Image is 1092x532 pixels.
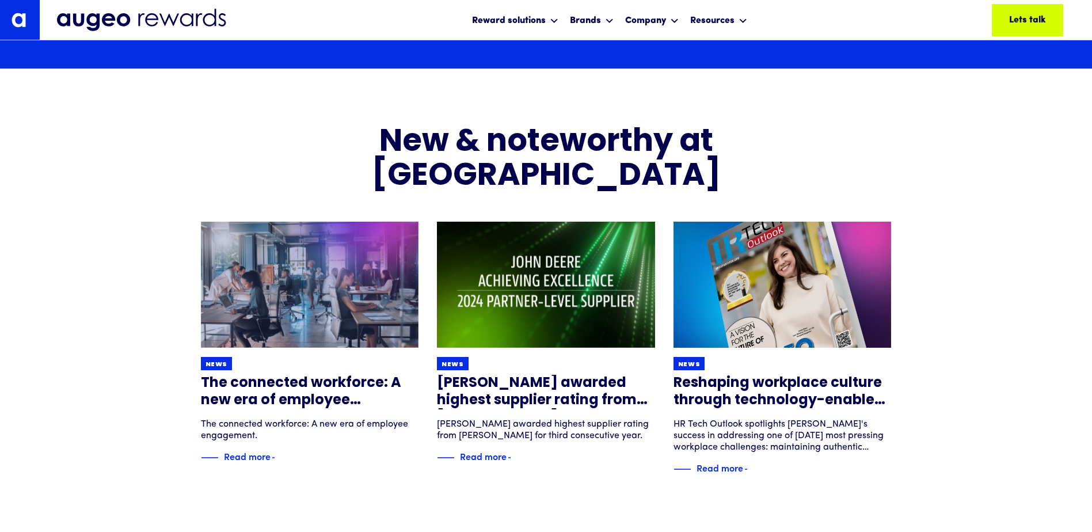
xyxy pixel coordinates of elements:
[272,451,289,465] img: Blue text arrow
[469,5,561,35] div: Reward solutions
[744,462,762,476] img: Blue text arrow
[690,14,735,28] div: Resources
[674,222,892,476] a: NewsReshaping workplace culture through technology-enabled human connectionHR Tech Outlook spotli...
[201,375,419,409] h3: The connected workforce: A new era of employee engagement
[697,461,743,474] div: Read more
[206,360,228,369] div: News
[224,449,271,463] div: Read more
[674,419,892,453] div: HR Tech Outlook spotlights [PERSON_NAME]'s success in addressing one of [DATE] most pressing work...
[508,451,525,465] img: Blue text arrow
[298,126,795,195] h2: New & noteworthy at [GEOGRAPHIC_DATA]
[460,449,507,463] div: Read more
[472,14,546,28] div: Reward solutions
[674,375,892,409] h3: Reshaping workplace culture through technology-enabled human connection
[437,419,655,442] div: [PERSON_NAME] awarded highest supplier rating from [PERSON_NAME] for third consecutive year.
[437,375,655,409] h3: [PERSON_NAME] awarded highest supplier rating from [PERSON_NAME] for third consecutive year
[625,14,666,28] div: Company
[567,5,617,35] div: Brands
[570,14,601,28] div: Brands
[201,419,419,442] div: The connected workforce: A new era of employee engagement.
[674,462,691,476] img: Blue decorative line
[437,222,655,464] a: News[PERSON_NAME] awarded highest supplier rating from [PERSON_NAME] for third consecutive year[P...
[687,5,750,35] div: Resources
[678,360,701,369] div: News
[201,451,218,465] img: Blue decorative line
[437,451,454,465] img: Blue decorative line
[201,222,419,464] a: NewsThe connected workforce: A new era of employee engagementThe connected workforce: A new era o...
[622,5,682,35] div: Company
[992,4,1063,36] a: Lets talk
[442,360,464,369] div: News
